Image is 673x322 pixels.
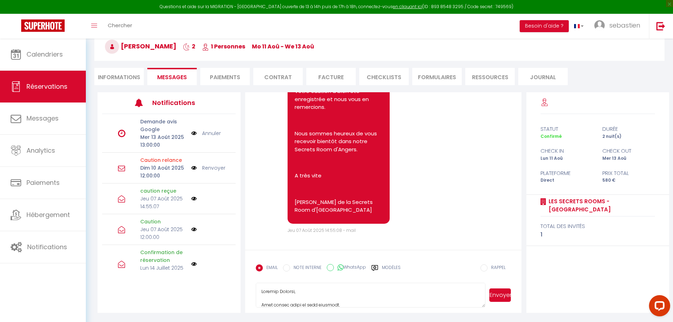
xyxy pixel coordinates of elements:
[157,73,187,81] span: Messages
[26,146,55,155] span: Analytics
[598,133,660,140] div: 2 nuit(s)
[295,172,383,180] p: A très vite
[202,164,225,172] a: Renvoyer
[295,198,383,214] p: [PERSON_NAME] de la Secrets Room d'[GEOGRAPHIC_DATA]
[589,14,649,39] a: ... sebastien
[598,169,660,177] div: Prix total
[202,42,245,51] span: 1 Personnes
[140,195,187,210] p: Jeu 07 Août 2025 14:55:07
[152,95,208,111] h3: Notifications
[546,197,655,214] a: les secrets rooms - [GEOGRAPHIC_DATA]
[290,264,321,272] label: NOTE INTERNE
[26,82,67,91] span: Réservations
[541,222,655,230] div: total des invités
[598,125,660,133] div: durée
[656,22,665,30] img: logout
[334,264,366,272] label: WhatsApp
[295,87,383,111] p: Votre caution a bien été enregistrée et nous vous en remercions.
[140,118,187,133] p: Demande avis Google
[536,169,598,177] div: Plateforme
[183,42,195,51] span: 2
[643,292,673,322] iframe: LiveChat chat widget
[26,178,60,187] span: Paiements
[140,187,187,195] p: caution reçue
[488,264,506,272] label: RAPPEL
[108,22,132,29] span: Chercher
[520,20,569,32] button: Besoin d'aide ?
[598,147,660,155] div: check out
[288,227,356,233] span: Jeu 07 Août 2025 14:55:08 - mail
[202,129,221,137] a: Annuler
[102,14,137,39] a: Chercher
[541,230,655,239] div: 1
[536,147,598,155] div: check in
[412,68,462,85] li: FORMULAIRES
[191,164,197,172] img: NO IMAGE
[536,125,598,133] div: statut
[393,4,422,10] a: en cliquant ici
[191,196,197,201] img: NO IMAGE
[518,68,568,85] li: Journal
[609,21,640,30] span: sebastien
[598,177,660,184] div: 580 €
[594,20,605,31] img: ...
[253,68,303,85] li: Contrat
[536,155,598,162] div: Lun 11 Aoû
[295,130,383,154] p: Nous sommes heureux de vous recevoir bientôt dans notre Secrets Room d'Angers.
[21,19,65,32] img: Super Booking
[140,226,187,241] p: Jeu 07 Août 2025 12:00:00
[94,68,144,85] li: Informations
[26,50,63,59] span: Calendriers
[489,288,511,302] button: Envoyer
[191,129,197,137] img: NO IMAGE
[140,164,187,180] p: Dim 10 Août 2025 12:00:00
[191,227,197,232] img: NO IMAGE
[26,210,70,219] span: Hébergement
[252,42,314,51] span: Mo 11 Aoû - We 13 Aoû
[140,248,187,264] p: Confirmation de réservation
[140,218,187,226] p: Caution
[140,264,187,280] p: Lun 14 Juillet 2025 02:23:37
[465,68,515,85] li: Ressources
[200,68,250,85] li: Paiements
[105,42,176,51] span: [PERSON_NAME]
[359,68,409,85] li: CHECKLISTS
[26,114,59,123] span: Messages
[263,264,278,272] label: EMAIL
[140,133,187,149] p: Mer 13 Août 2025 13:00:00
[191,261,197,267] img: NO IMAGE
[598,155,660,162] div: Mer 13 Aoû
[536,177,598,184] div: Direct
[27,242,67,251] span: Notifications
[382,264,401,277] label: Modèles
[306,68,356,85] li: Facture
[140,156,187,164] p: Motif d'échec d'envoi
[541,133,562,139] span: Confirmé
